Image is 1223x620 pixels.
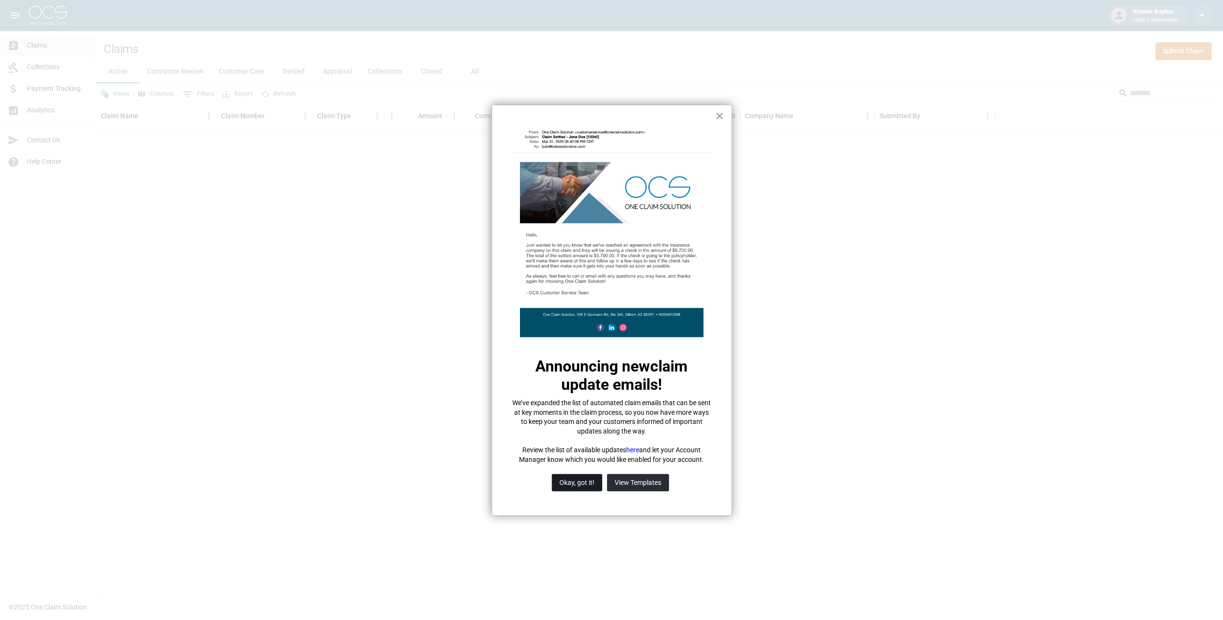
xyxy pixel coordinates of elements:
[561,357,692,394] strong: claim update emails
[607,474,669,491] button: View Templates
[715,108,724,124] button: Close
[626,446,639,454] a: here
[511,398,712,436] p: We’ve expanded the list of automated claim emails that can be sent at key moments in the claim pr...
[535,357,650,375] span: Announcing new
[519,446,704,463] span: and let your Account Manager know which you would like enabled for your account.
[522,446,626,454] span: Review the list of available updates
[552,474,602,491] button: Okay, got it!
[658,375,662,394] span: !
